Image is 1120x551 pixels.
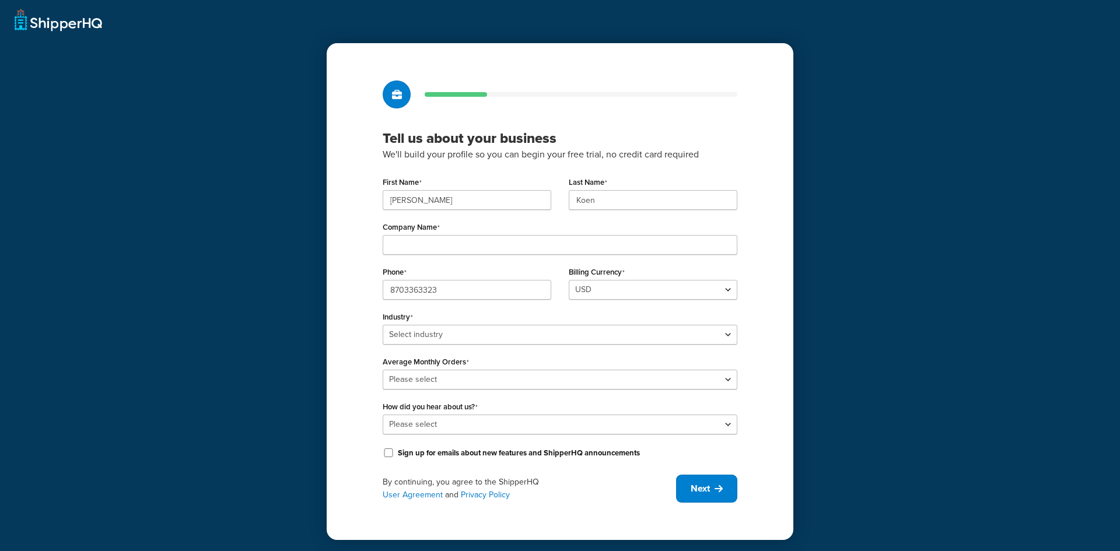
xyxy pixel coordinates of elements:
span: Next [691,482,710,495]
a: Privacy Policy [461,489,510,501]
label: Last Name [569,178,607,187]
label: Industry [383,313,413,322]
label: Average Monthly Orders [383,357,469,367]
label: Billing Currency [569,268,625,277]
label: How did you hear about us? [383,402,478,412]
h3: Tell us about your business [383,129,737,147]
p: We'll build your profile so you can begin your free trial, no credit card required [383,147,737,162]
label: Sign up for emails about new features and ShipperHQ announcements [398,448,640,458]
label: Company Name [383,223,440,232]
div: By continuing, you agree to the ShipperHQ and [383,476,676,501]
label: First Name [383,178,422,187]
a: User Agreement [383,489,443,501]
button: Next [676,475,737,503]
label: Phone [383,268,407,277]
